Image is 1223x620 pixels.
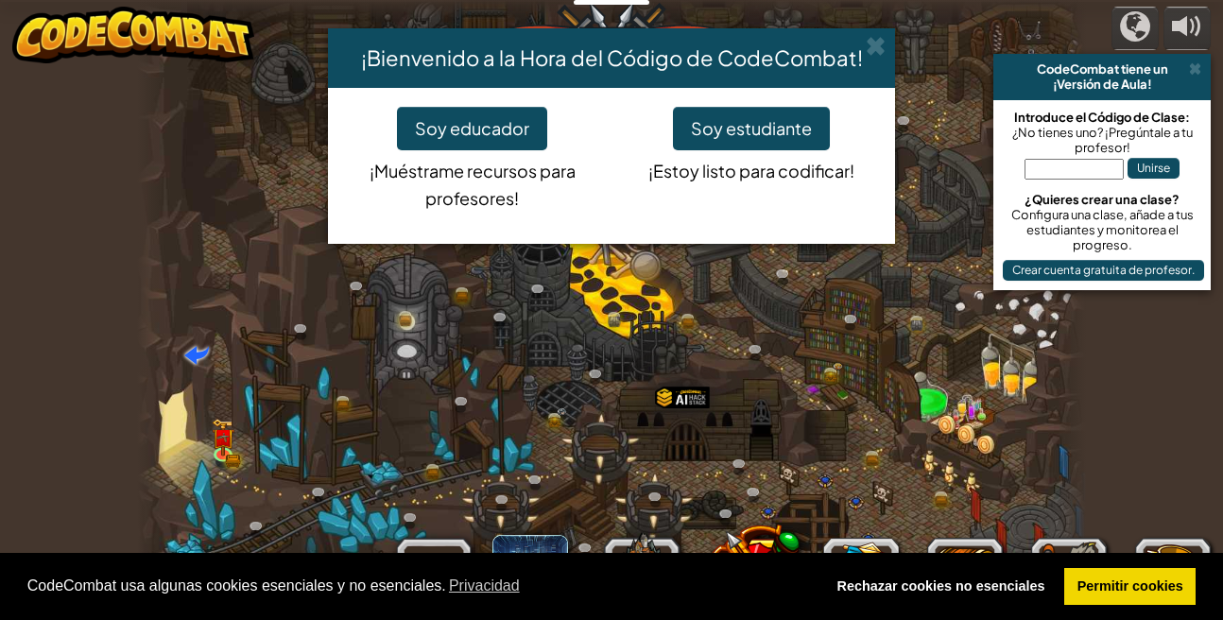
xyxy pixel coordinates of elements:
h4: ¡Bienvenido a la Hora del Código de CodeCombat! [342,43,881,73]
a: allow cookies [1064,568,1196,606]
span: CodeCombat usa algunas cookies esenciales y no esenciales. [27,572,809,600]
button: Soy estudiante [673,107,830,150]
p: ¡Estoy listo para codificar! [626,150,876,184]
button: Soy educador [397,107,547,150]
a: deny cookies [824,568,1058,606]
p: ¡Muéstrame recursos para profesores! [347,150,597,212]
a: learn more about cookies [446,572,523,600]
